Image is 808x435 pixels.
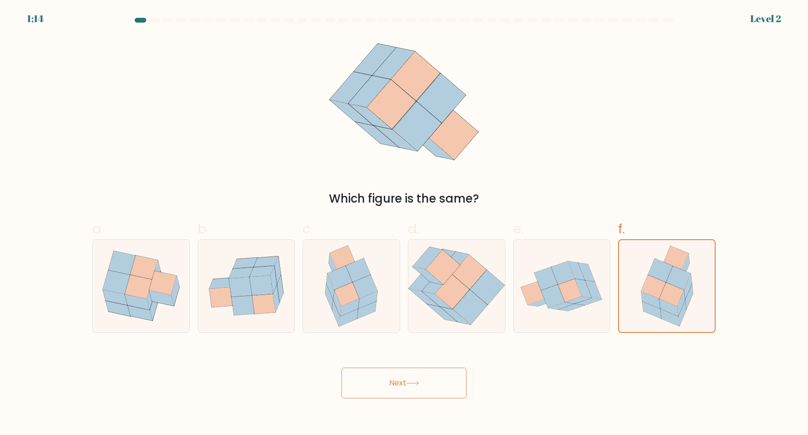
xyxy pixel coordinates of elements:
span: c. [303,219,313,238]
div: Which figure is the same? [98,190,710,207]
button: Next [341,368,467,398]
div: 1:14 [27,12,44,26]
span: b. [198,219,209,238]
span: d. [408,219,419,238]
span: f. [618,219,625,238]
span: a. [92,219,104,238]
span: e. [513,219,524,238]
div: Level 2 [750,12,781,26]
